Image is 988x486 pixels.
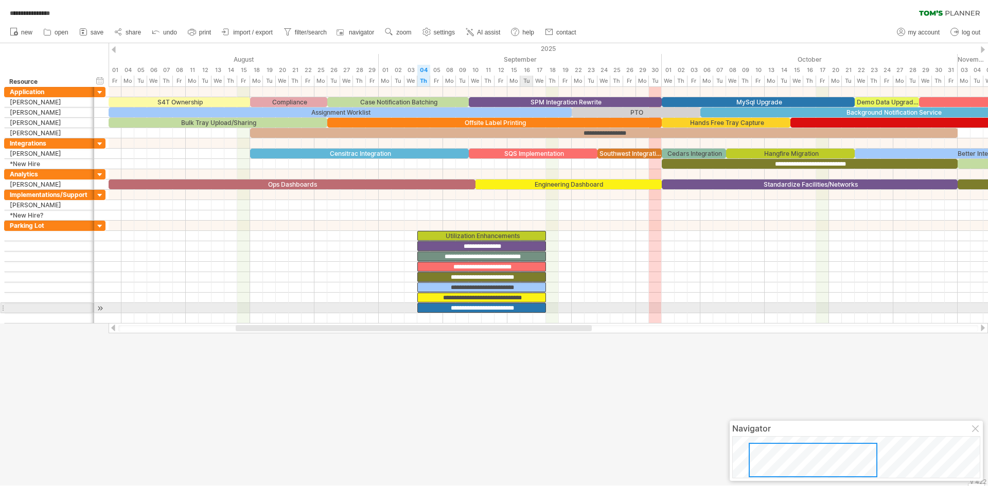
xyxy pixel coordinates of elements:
div: Thursday, 28 August 2025 [353,65,366,76]
div: Wednesday, 20 August 2025 [276,76,289,86]
div: Monday, 3 November 2025 [958,76,971,86]
div: Wednesday, 17 September 2025 [533,76,546,86]
div: Monday, 29 September 2025 [636,76,649,86]
div: Friday, 5 September 2025 [430,65,443,76]
div: *New Hire [10,159,89,169]
div: Thursday, 30 October 2025 [932,76,945,86]
div: Tuesday, 4 November 2025 [971,65,983,76]
div: Monday, 13 October 2025 [765,76,778,86]
div: Tuesday, 7 October 2025 [713,65,726,76]
div: Monday, 22 September 2025 [572,76,585,86]
div: Friday, 8 August 2025 [173,76,186,86]
div: Friday, 26 September 2025 [623,65,636,76]
div: v 422 [970,478,986,485]
div: Tuesday, 23 September 2025 [585,65,597,76]
div: Friday, 19 September 2025 [559,65,572,76]
div: [PERSON_NAME] [10,97,89,107]
div: Parking Lot [10,221,89,230]
a: import / export [219,26,276,39]
div: Wednesday, 20 August 2025 [276,65,289,76]
div: Thursday, 4 September 2025 [417,76,430,86]
div: Friday, 1 August 2025 [109,65,121,76]
div: *New Hire? [10,210,89,220]
div: Friday, 24 October 2025 [880,76,893,86]
div: Censitrac Integration [250,149,469,158]
div: Monday, 15 September 2025 [507,65,520,76]
div: Friday, 24 October 2025 [880,65,893,76]
div: Thursday, 11 September 2025 [482,65,495,76]
span: undo [163,29,177,36]
div: scroll to activity [95,303,105,314]
div: Thursday, 18 September 2025 [546,76,559,86]
span: filter/search [295,29,327,36]
div: Tuesday, 28 October 2025 [906,76,919,86]
a: filter/search [281,26,330,39]
div: Thursday, 21 August 2025 [289,65,302,76]
div: Tuesday, 23 September 2025 [585,76,597,86]
span: navigator [349,29,374,36]
div: Monday, 29 September 2025 [636,65,649,76]
div: Tuesday, 12 August 2025 [199,76,211,86]
a: print [185,26,214,39]
div: Monday, 20 October 2025 [829,76,842,86]
div: Tuesday, 7 October 2025 [713,76,726,86]
div: Cedars Integration [662,149,726,158]
a: undo [149,26,180,39]
div: Thursday, 7 August 2025 [160,76,173,86]
div: Thursday, 25 September 2025 [610,76,623,86]
div: [PERSON_NAME] [10,179,89,189]
div: Monday, 22 September 2025 [572,65,585,76]
div: Tuesday, 5 August 2025 [134,65,147,76]
div: S4T Ownership [109,97,250,107]
a: my account [894,26,943,39]
div: Friday, 29 August 2025 [366,65,379,76]
div: Tuesday, 14 October 2025 [778,76,790,86]
div: Offsite Label Printing [327,118,662,128]
div: Wednesday, 27 August 2025 [340,76,353,86]
span: log out [962,29,980,36]
div: Monday, 4 August 2025 [121,76,134,86]
div: Friday, 19 September 2025 [559,76,572,86]
div: September 2025 [379,54,662,65]
div: Demo Data Upgrades [855,97,919,107]
a: navigator [335,26,377,39]
div: Friday, 17 October 2025 [816,65,829,76]
div: Friday, 31 October 2025 [945,76,958,86]
span: open [55,29,68,36]
div: Wednesday, 15 October 2025 [790,65,803,76]
div: [PERSON_NAME] [10,107,89,117]
div: Bulk Tray Upload/Sharing [109,118,327,128]
div: Tuesday, 26 August 2025 [327,76,340,86]
a: save [77,26,107,39]
div: Thursday, 21 August 2025 [289,76,302,86]
div: Hangfire Migration [726,149,855,158]
div: Wednesday, 22 October 2025 [855,76,868,86]
div: Friday, 22 August 2025 [302,76,314,86]
div: Wednesday, 22 October 2025 [855,65,868,76]
div: Tuesday, 28 October 2025 [906,65,919,76]
div: Monday, 15 September 2025 [507,76,520,86]
div: Thursday, 14 August 2025 [224,76,237,86]
div: Utilization Enhancements [417,231,546,241]
a: share [112,26,144,39]
div: Monday, 6 October 2025 [700,76,713,86]
div: Tuesday, 19 August 2025 [263,65,276,76]
div: Assignment Worklist [109,107,572,117]
div: Wednesday, 1 October 2025 [662,65,675,76]
div: Friday, 12 September 2025 [495,65,507,76]
div: Wednesday, 6 August 2025 [147,76,160,86]
div: Thursday, 4 September 2025 [417,65,430,76]
div: Navigator [732,423,980,434]
div: Wednesday, 1 October 2025 [662,76,675,86]
div: Ops Dashboards [109,179,475,189]
div: Tuesday, 30 September 2025 [649,76,662,86]
div: Friday, 26 September 2025 [623,76,636,86]
div: Thursday, 30 October 2025 [932,65,945,76]
div: Show Legend [968,483,985,486]
div: Friday, 10 October 2025 [752,65,765,76]
a: new [7,26,36,39]
div: Friday, 22 August 2025 [302,65,314,76]
div: Wednesday, 24 September 2025 [597,76,610,86]
div: SPM Integration Rewrite [469,97,662,107]
span: print [199,29,211,36]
